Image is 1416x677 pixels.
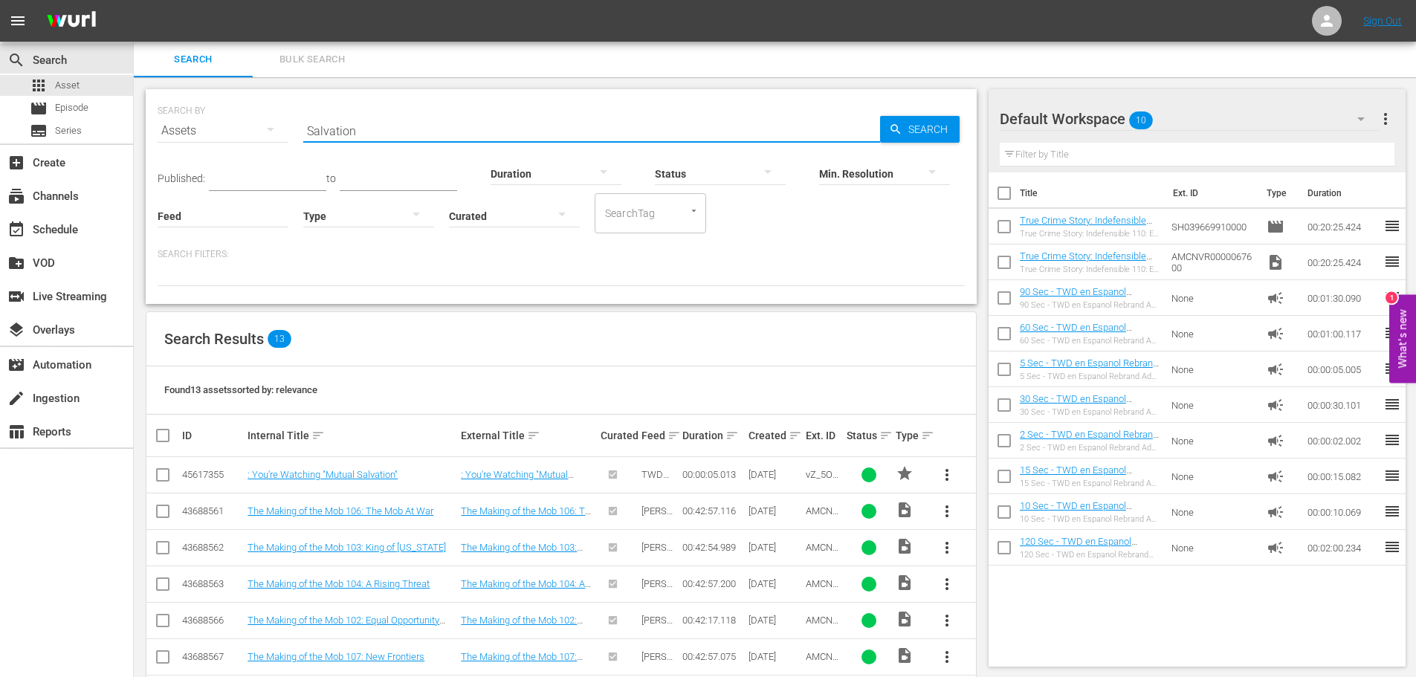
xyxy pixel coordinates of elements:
[1166,387,1261,423] td: None
[1020,250,1152,273] a: True Crime Story: Indefensible 110: El elefante en el útero
[1020,215,1152,237] a: True Crime Story: Indefensible 110: El elefante en el útero
[55,78,80,93] span: Asset
[248,542,446,553] a: The Making of the Mob 103: King of [US_STATE]
[896,610,914,628] span: Video
[929,566,965,602] button: more_vert
[1267,289,1284,307] span: Ad
[806,469,842,525] span: vZ_5OQf166P_myGm26eAppUyVFPjilH6
[1020,336,1160,346] div: 60 Sec - TWD en Espanol Rebrand Ad Slates-60s- SLATE
[248,427,456,444] div: Internal Title
[879,429,893,442] span: sort
[806,542,838,575] span: AMCNVR0000018947
[1299,172,1388,214] th: Duration
[1267,253,1284,271] span: Video
[1267,503,1284,521] span: Ad
[1166,280,1261,316] td: None
[182,542,243,553] div: 43688562
[248,505,433,516] a: The Making of the Mob 106: The Mob At War
[929,457,965,493] button: more_vert
[182,615,243,626] div: 43688566
[641,427,678,444] div: Feed
[164,330,264,348] span: Search Results
[182,651,243,662] div: 43688567
[725,429,739,442] span: sort
[1166,530,1261,566] td: None
[1020,443,1160,453] div: 2 Sec - TWD en Espanol Rebrand Ad Slates-2s- SLATE
[847,427,891,444] div: Status
[601,430,637,441] div: Curated
[1383,217,1401,235] span: reorder
[1267,396,1284,414] span: Ad
[1302,387,1383,423] td: 00:00:30.101
[1020,372,1160,381] div: 5 Sec - TWD en Espanol Rebrand Ad Slates-5s- SLATE
[1302,352,1383,387] td: 00:00:05.005
[749,651,801,662] div: [DATE]
[749,578,801,589] div: [DATE]
[30,122,48,140] span: Series
[896,427,924,444] div: Type
[143,51,244,68] span: Search
[1377,101,1394,137] button: more_vert
[749,505,801,516] div: [DATE]
[938,502,956,520] span: more_vert
[7,321,25,339] span: Overlays
[1383,253,1401,271] span: reorder
[1020,357,1159,380] a: 5 Sec - TWD en Espanol Rebrand Ad Slates-5s- SLATE
[896,464,914,482] span: PROMO
[1166,244,1261,280] td: AMCNVR0000067600
[1363,15,1402,27] a: Sign Out
[248,651,424,662] a: The Making of the Mob 107: New Frontiers
[182,469,243,480] div: 45617355
[806,430,842,441] div: Ext. ID
[896,647,914,664] span: Video
[1020,550,1160,560] div: 120 Sec - TWD en Espanol Rebrand Ad Slates-120s- SLATE
[749,542,801,553] div: [DATE]
[461,578,591,600] a: The Making of the Mob 104: A Rising Threat
[1389,294,1416,383] button: Open Feedback Widget
[641,542,673,575] span: [PERSON_NAME] Feed
[1302,280,1383,316] td: 00:01:30.090
[641,469,677,569] span: TWD Universe Experience ([PERSON_NAME] INGEST)
[30,100,48,117] span: Episode
[461,505,595,528] a: The Making of the Mob 106: The Mob At War
[7,51,25,69] span: Search
[929,639,965,675] button: more_vert
[461,651,583,673] a: The Making of the Mob 107: New Frontiers
[806,578,838,612] span: AMCNVR0000018948
[1166,316,1261,352] td: None
[1383,431,1401,449] span: reorder
[749,469,801,480] div: [DATE]
[682,615,743,626] div: 00:42:17.118
[749,427,801,444] div: Created
[1302,530,1383,566] td: 00:02:00.234
[641,578,673,612] span: [PERSON_NAME] Feed
[158,248,965,261] p: Search Filters:
[7,254,25,272] span: VOD
[896,501,914,519] span: Video
[1267,432,1284,450] span: Ad
[1020,500,1148,522] a: 10 Sec - TWD en Espanol Rebrand Ad Slates-10s- SLATE
[938,539,956,557] span: more_vert
[1020,514,1160,524] div: 10 Sec - TWD en Espanol Rebrand Ad Slates-10s- SLATE
[929,530,965,566] button: more_vert
[1267,325,1284,343] span: Ad
[682,469,743,480] div: 00:00:05.013
[1164,172,1258,214] th: Ext. ID
[806,615,838,648] span: AMCNVR0000018941
[641,615,673,648] span: [PERSON_NAME] Feed
[880,116,960,143] button: Search
[1166,494,1261,530] td: None
[7,389,25,407] span: Ingestion
[1020,300,1160,310] div: 90 Sec - TWD en Espanol Rebrand Ad Slates-90s- SLATE
[182,578,243,589] div: 43688563
[461,615,583,637] a: The Making of the Mob 102: Equal Opportunity Gangster
[182,430,243,441] div: ID
[1383,324,1401,342] span: reorder
[896,574,914,592] span: Video
[1386,291,1397,303] div: 1
[461,427,596,444] div: External Title
[55,100,88,115] span: Episode
[641,505,673,539] span: [PERSON_NAME] Feed
[262,51,363,68] span: Bulk Search
[682,651,743,662] div: 00:42:57.075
